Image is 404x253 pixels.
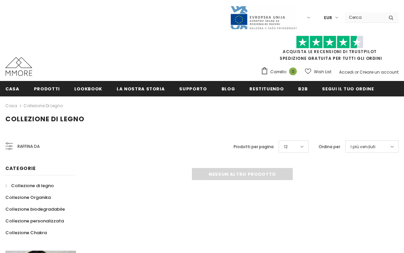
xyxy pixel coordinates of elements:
[234,143,274,150] label: Prodotti per pagina
[339,69,354,75] a: Accedi
[5,194,51,201] span: Collezione Organika
[5,57,32,76] img: Casi MMORE
[351,143,375,150] span: I più venduti
[296,36,363,49] img: Fidati di Pilot Stars
[5,86,19,92] span: Casa
[5,206,65,212] span: Collezione biodegradabile
[179,81,207,96] a: supporto
[117,81,165,96] a: La nostra storia
[11,182,54,189] span: Collezione di legno
[319,143,340,150] label: Ordina per
[324,14,332,21] span: EUR
[5,165,36,172] span: Categorie
[179,86,207,92] span: supporto
[221,86,235,92] span: Blog
[117,86,165,92] span: La nostra storia
[74,86,102,92] span: Lookbook
[284,143,288,150] span: 12
[5,227,47,239] a: Collezione Chakra
[249,81,284,96] a: Restituendo
[270,69,286,75] span: Carrello
[355,69,359,75] span: or
[5,192,51,203] a: Collezione Organika
[298,81,308,96] a: B2B
[74,81,102,96] a: Lookbook
[17,143,40,150] span: Raffina da
[5,218,64,224] span: Collezione personalizzata
[5,215,64,227] a: Collezione personalizzata
[230,5,297,30] img: Javni Razpis
[345,12,383,22] input: Search Site
[249,86,284,92] span: Restituendo
[322,86,374,92] span: Segui il tuo ordine
[305,66,331,78] a: Wish List
[5,229,47,236] span: Collezione Chakra
[5,114,84,124] span: Collezione di legno
[261,67,300,77] a: Carrello 0
[322,81,374,96] a: Segui il tuo ordine
[314,69,331,75] span: Wish List
[298,86,308,92] span: B2B
[221,81,235,96] a: Blog
[5,203,65,215] a: Collezione biodegradabile
[5,180,54,192] a: Collezione di legno
[261,39,399,61] span: SPEDIZIONE GRATUITA PER TUTTI GLI ORDINI
[360,69,399,75] a: Creare un account
[5,81,19,96] a: Casa
[34,81,60,96] a: Prodotti
[283,49,377,54] a: Acquista le recensioni di TrustPilot
[5,102,17,110] a: Casa
[230,14,297,20] a: Javni Razpis
[24,103,63,109] a: Collezione di legno
[34,86,60,92] span: Prodotti
[289,68,297,75] span: 0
